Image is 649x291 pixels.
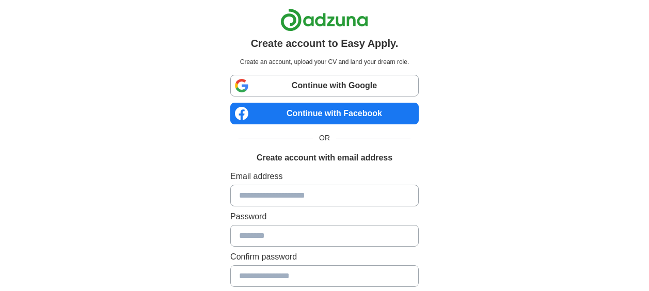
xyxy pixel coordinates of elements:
[313,133,336,143] span: OR
[230,251,419,263] label: Confirm password
[230,75,419,96] a: Continue with Google
[280,8,368,31] img: Adzuna logo
[230,103,419,124] a: Continue with Facebook
[257,152,392,164] h1: Create account with email address
[230,170,419,183] label: Email address
[232,57,417,67] p: Create an account, upload your CV and land your dream role.
[230,211,419,223] label: Password
[251,36,399,51] h1: Create account to Easy Apply.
